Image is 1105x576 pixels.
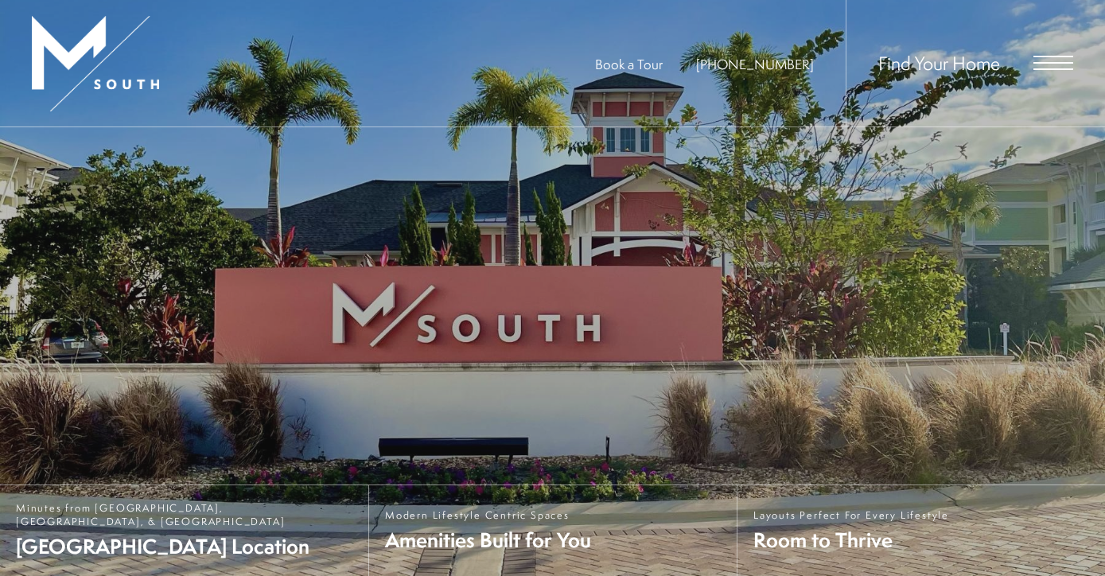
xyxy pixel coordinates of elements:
span: [PHONE_NUMBER] [696,55,814,73]
img: MSouth [32,16,159,111]
a: Find Your Home [878,50,1000,76]
a: Book a Tour [595,55,663,73]
a: Call Us at 813-570-8014 [696,55,814,73]
span: [GEOGRAPHIC_DATA] Location [16,532,352,560]
button: Open Menu [1033,56,1073,70]
span: Minutes from [GEOGRAPHIC_DATA], [GEOGRAPHIC_DATA], & [GEOGRAPHIC_DATA] [16,501,352,528]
